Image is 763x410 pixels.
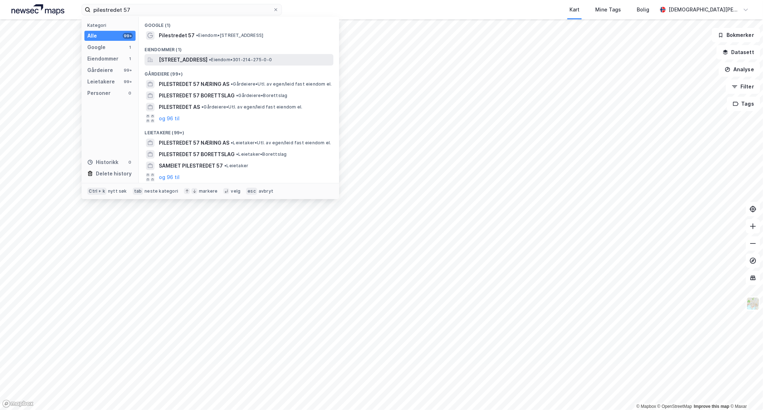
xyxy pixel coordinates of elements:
div: Eiendommer [87,54,118,63]
span: Leietaker • Utl. av egen/leid fast eiendom el. [231,140,331,146]
div: 1 [127,44,133,50]
span: • [209,57,211,62]
span: Pilestredet 57 [159,31,195,40]
span: PILESTREDET 57 BORETTSLAG [159,91,235,100]
span: • [196,33,198,38]
div: Google [87,43,106,52]
input: Søk på adresse, matrikkel, gårdeiere, leietakere eller personer [91,4,273,15]
div: 99+ [123,67,133,73]
div: 0 [127,90,133,96]
span: Gårdeiere • Utl. av egen/leid fast eiendom el. [201,104,302,110]
div: Personer [87,89,111,97]
a: OpenStreetMap [657,404,692,409]
span: [STREET_ADDRESS] [159,56,207,64]
div: velg [231,188,240,194]
button: Analyse [719,62,760,77]
span: PILESTREDET 57 NÆRING AS [159,139,229,147]
div: Gårdeiere (99+) [139,66,339,78]
a: Mapbox homepage [2,400,34,408]
div: Leietakere [87,77,115,86]
div: 99+ [123,33,133,39]
span: PILESTREDET 57 BORETTSLAG [159,150,235,159]
div: 1 [127,56,133,62]
img: logo.a4113a55bc3d86da70a041830d287a7e.svg [11,4,64,15]
div: avbryt [259,188,273,194]
span: • [231,140,233,145]
button: Bokmerker [712,28,760,42]
button: Tags [727,97,760,111]
span: Leietaker • Borettslag [236,151,287,157]
div: Bolig [637,5,649,14]
span: • [236,93,238,98]
div: esc [246,188,257,195]
span: Leietaker [224,163,248,169]
div: markere [199,188,217,194]
div: Alle [87,32,97,40]
span: • [236,151,238,157]
div: tab [133,188,143,195]
span: SAMEIET PILESTREDET 57 [159,161,223,170]
button: og 96 til [159,114,180,123]
div: Ctrl + k [87,188,107,195]
a: Mapbox [636,404,656,409]
span: Gårdeiere • Utl. av egen/leid fast eiendom el. [231,81,332,87]
span: Eiendom • 301-214-275-0-0 [209,57,272,63]
button: Filter [726,79,760,94]
div: [DEMOGRAPHIC_DATA][PERSON_NAME] [669,5,740,14]
span: • [201,104,204,110]
div: Leietakere (99+) [139,124,339,137]
div: Kategori [87,23,136,28]
div: Eiendommer (1) [139,41,339,54]
button: Datasett [716,45,760,59]
img: Z [746,297,760,310]
a: Improve this map [694,404,729,409]
span: PILESTREDET 57 NÆRING AS [159,80,229,88]
span: Eiendom • [STREET_ADDRESS] [196,33,263,38]
div: neste kategori [145,188,178,194]
div: Mine Tags [595,5,621,14]
div: Kart [569,5,579,14]
div: Google (1) [139,17,339,30]
span: • [224,163,226,168]
div: 0 [127,159,133,165]
div: Historikk [87,158,118,167]
span: PILESTREDET AS [159,103,200,111]
div: Delete history [96,169,132,178]
span: • [231,81,233,87]
button: og 96 til [159,173,180,182]
span: Gårdeiere • Borettslag [236,93,287,98]
div: nytt søk [108,188,127,194]
div: Gårdeiere [87,66,113,74]
div: Kontrollprogram for chat [727,376,763,410]
div: 99+ [123,79,133,85]
iframe: Chat Widget [727,376,763,410]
